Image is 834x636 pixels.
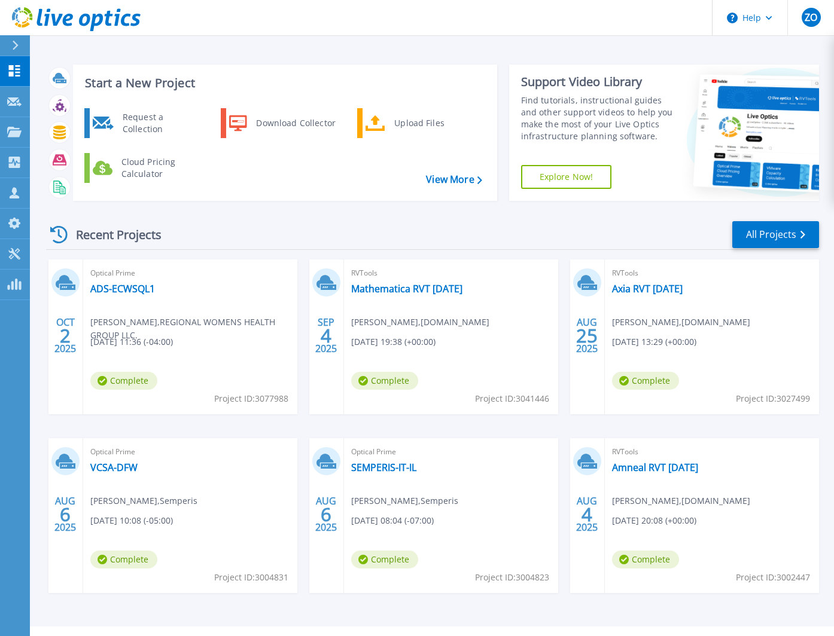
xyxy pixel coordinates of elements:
span: RVTools [612,267,812,280]
span: Optical Prime [90,267,290,280]
span: [DATE] 11:36 (-04:00) [90,335,173,348]
span: Complete [351,372,418,390]
span: Project ID: 3002447 [736,571,810,584]
div: AUG 2025 [315,493,337,536]
span: 2 [60,331,71,341]
span: [PERSON_NAME] , [DOMAIN_NAME] [351,316,489,329]
a: VCSA-DFW [90,461,138,473]
span: RVTools [612,445,812,458]
a: Upload Files [357,108,480,138]
span: [DATE] 13:29 (+00:00) [612,335,696,348]
div: Find tutorials, instructional guides and other support videos to help you make the most of your L... [521,94,675,142]
span: Project ID: 3004823 [475,571,549,584]
span: 4 [321,331,331,341]
div: OCT 2025 [54,314,77,357]
a: Request a Collection [84,108,207,138]
span: RVTools [351,267,551,280]
span: Complete [351,551,418,568]
span: Complete [90,551,157,568]
span: [PERSON_NAME] , Semperis [351,494,458,507]
span: 6 [321,509,331,519]
span: [PERSON_NAME] , [DOMAIN_NAME] [612,494,750,507]
h3: Start a New Project [85,77,482,90]
a: Axia RVT [DATE] [612,283,683,295]
span: [PERSON_NAME] , REGIONAL WOMENS HEALTH GROUP LLC. [90,316,297,342]
a: Mathematica RVT [DATE] [351,283,462,295]
div: AUG 2025 [576,493,598,536]
span: [PERSON_NAME] , Semperis [90,494,197,507]
span: 4 [582,509,592,519]
span: Optical Prime [351,445,551,458]
span: Complete [612,551,679,568]
span: [DATE] 19:38 (+00:00) [351,335,436,348]
a: Amneal RVT [DATE] [612,461,698,473]
span: Project ID: 3077988 [214,392,288,405]
div: AUG 2025 [54,493,77,536]
span: Project ID: 3041446 [475,392,549,405]
span: ZO [805,13,817,22]
div: Upload Files [388,111,477,135]
div: Request a Collection [117,111,204,135]
span: Project ID: 3027499 [736,392,810,405]
a: Explore Now! [521,165,612,189]
span: Complete [612,372,679,390]
div: SEP 2025 [315,314,337,357]
span: [PERSON_NAME] , [DOMAIN_NAME] [612,316,750,329]
div: Support Video Library [521,74,675,90]
span: Optical Prime [90,445,290,458]
div: Recent Projects [46,220,178,249]
div: Cloud Pricing Calculator [115,156,204,180]
span: Project ID: 3004831 [214,571,288,584]
a: SEMPERIS-IT-IL [351,461,416,473]
a: ADS-ECWSQL1 [90,283,155,295]
a: All Projects [732,221,819,248]
a: Cloud Pricing Calculator [84,153,207,183]
span: [DATE] 08:04 (-07:00) [351,514,434,527]
div: Download Collector [250,111,340,135]
span: 25 [576,331,598,341]
div: AUG 2025 [576,314,598,357]
a: View More [426,174,482,185]
span: [DATE] 20:08 (+00:00) [612,514,696,527]
span: Complete [90,372,157,390]
span: [DATE] 10:08 (-05:00) [90,514,173,527]
a: Download Collector [221,108,343,138]
span: 6 [60,509,71,519]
